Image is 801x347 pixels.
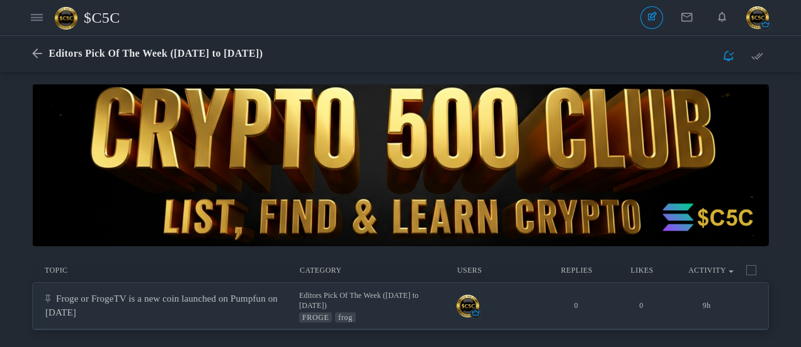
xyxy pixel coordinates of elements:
a: Activity [688,266,726,275]
span: Editors Pick Of The Week ([DATE] to [DATE]) [299,291,419,310]
span: FROGE [299,313,332,322]
img: 91x91forum.png [55,7,84,30]
span: 0 [639,301,643,310]
span: frog [335,313,355,322]
li: Likes [610,265,675,276]
a: $C5C [55,3,130,32]
a: Editors Pick Of The Week ([DATE] to [DATE]) [299,291,447,310]
a: Froge or FrogeTV is a new coin launched on Pumpfun on [DATE] [45,293,278,317]
img: cropcircle.png [746,6,769,29]
li: Category [293,265,457,276]
li: Topic [45,265,293,276]
li: Users [457,265,538,276]
time: 9h [703,301,711,310]
span: $C5C [84,3,130,32]
span: 0 [574,301,578,310]
a: frog [335,312,355,323]
img: cropcircle.png [457,295,479,317]
span: Editors Pick Of The Week ([DATE] to [DATE]) [48,48,263,59]
a: FROGE [299,312,332,323]
a: Replies [561,266,593,275]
